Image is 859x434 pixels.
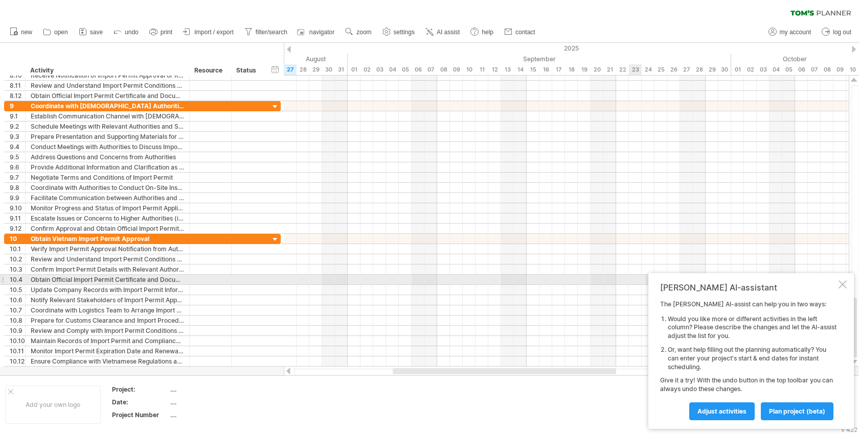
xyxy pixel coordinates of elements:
[31,346,184,356] div: Monitor Import Permit Expiration Date and Renewal Requirements
[10,285,25,295] div: 10.5
[360,64,373,75] div: Tuesday, 2 September 2025
[31,356,184,366] div: Ensure Compliance with Vietnamese Regulations and Laws
[660,282,837,293] div: [PERSON_NAME] AI-assistant
[769,407,825,415] span: plan project (beta)
[780,29,811,36] span: my account
[468,26,496,39] a: help
[10,91,25,101] div: 8.12
[476,64,488,75] div: Thursday, 11 September 2025
[112,398,168,406] div: Date:
[31,244,184,254] div: Verify Import Permit Approval Notification from Authorities
[808,64,821,75] div: Tuesday, 7 October 2025
[31,264,184,274] div: Confirm Import Permit Details with Relevant Authorities
[668,315,837,341] li: Would you like more or different activities in the left column? Please describe the changes and l...
[31,203,184,213] div: Monitor Progress and Status of Import Permit Application
[539,64,552,75] div: Tuesday, 16 September 2025
[795,64,808,75] div: Monday, 6 October 2025
[31,162,184,172] div: Provide Additional Information and Clarification as Needed
[578,64,591,75] div: Friday, 19 September 2025
[10,224,25,233] div: 9.12
[31,183,184,192] div: Coordinate with Authorities to Conduct On-Site Inspection
[343,26,374,39] a: zoom
[841,426,857,433] div: v 422
[10,275,25,284] div: 10.4
[380,26,418,39] a: settings
[297,64,309,75] div: Thursday, 28 August 2025
[10,193,25,203] div: 9.9
[31,193,184,203] div: Facilitate Communication between Authorities and Company
[10,305,25,315] div: 10.7
[54,29,68,36] span: open
[399,64,412,75] div: Friday, 5 September 2025
[766,26,814,39] a: my account
[770,64,782,75] div: Saturday, 4 October 2025
[10,81,25,90] div: 8.11
[782,64,795,75] div: Sunday, 5 October 2025
[660,300,837,420] div: The [PERSON_NAME] AI-assist can help you in two ways: Give it a try! With the undo button in the ...
[10,122,25,131] div: 9.2
[76,26,106,39] a: save
[680,64,693,75] div: Saturday, 27 September 2025
[744,64,757,75] div: Thursday, 2 October 2025
[10,152,25,162] div: 9.5
[31,152,184,162] div: Address Questions and Concerns from Authorities
[7,26,35,39] a: new
[125,29,139,36] span: undo
[31,132,184,141] div: Prepare Presentation and Supporting Materials for Meetings
[463,64,476,75] div: Wednesday, 10 September 2025
[423,26,463,39] a: AI assist
[10,254,25,264] div: 10.2
[10,132,25,141] div: 9.3
[31,213,184,223] div: Escalate Issues or Concerns to Higher Authorities (if needed)
[31,122,184,131] div: Schedule Meetings with Relevant Authorities and Stakeholders
[194,65,225,76] div: Resource
[90,29,103,36] span: save
[284,64,297,75] div: Wednesday, 27 August 2025
[180,26,237,39] a: import / export
[5,385,101,424] div: Add your own logo
[194,29,234,36] span: import / export
[846,64,859,75] div: Friday, 10 October 2025
[31,326,184,335] div: Review and Comply with Import Permit Conditions and Requirements
[501,64,514,75] div: Saturday, 13 September 2025
[718,64,731,75] div: Tuesday, 30 September 2025
[642,64,654,75] div: Wednesday, 24 September 2025
[706,64,718,75] div: Monday, 29 September 2025
[833,64,846,75] div: Thursday, 9 October 2025
[10,101,25,111] div: 9
[170,385,256,394] div: ....
[170,398,256,406] div: ....
[819,26,854,39] a: log out
[394,29,415,36] span: settings
[629,64,642,75] div: Tuesday, 23 September 2025
[356,29,371,36] span: zoom
[412,64,424,75] div: Saturday, 6 September 2025
[40,26,71,39] a: open
[161,29,172,36] span: print
[654,64,667,75] div: Thursday, 25 September 2025
[373,64,386,75] div: Wednesday, 3 September 2025
[242,26,290,39] a: filter/search
[31,305,184,315] div: Coordinate with Logistics Team to Arrange Import Shipment
[309,64,322,75] div: Friday, 29 August 2025
[348,54,731,64] div: September 2025
[112,411,168,419] div: Project Number
[515,29,535,36] span: contact
[147,26,175,39] a: print
[10,316,25,325] div: 10.8
[31,275,184,284] div: Obtain Official Import Permit Certificate and Documentation
[31,316,184,325] div: Prepare for Customs Clearance and Import Procedures
[697,407,747,415] span: Adjust activities
[437,29,460,36] span: AI assist
[256,29,287,36] span: filter/search
[450,64,463,75] div: Tuesday, 9 September 2025
[761,402,833,420] a: plan project (beta)
[437,64,450,75] div: Monday, 8 September 2025
[31,254,184,264] div: Review and Understand Import Permit Conditions and Requirements
[10,244,25,254] div: 10.1
[424,64,437,75] div: Sunday, 7 September 2025
[603,64,616,75] div: Sunday, 21 September 2025
[10,111,25,121] div: 9.1
[31,111,184,121] div: Establish Communication Channel with [DEMOGRAPHIC_DATA] Authorities
[668,346,837,371] li: Or, want help filling out the planning automatically? You can enter your project's start & end da...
